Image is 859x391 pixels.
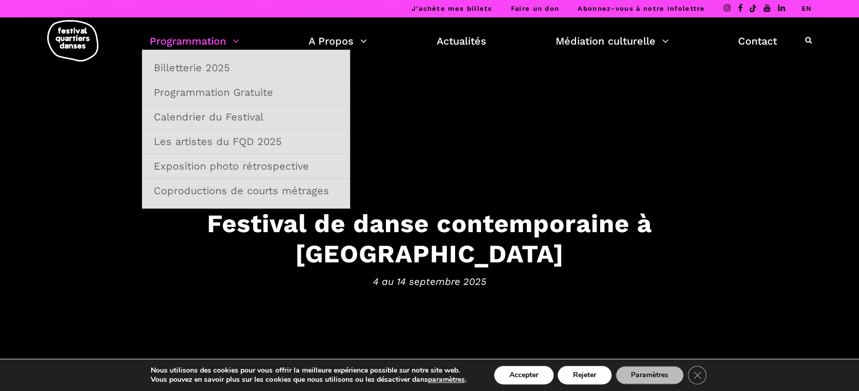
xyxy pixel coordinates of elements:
h3: Festival de danse contemporaine à [GEOGRAPHIC_DATA] [112,208,747,269]
button: Close GDPR Cookie Banner [688,366,706,384]
a: Abonnez-vous à notre infolettre [578,5,705,12]
a: Coproductions de courts métrages [148,179,344,202]
a: Les artistes du FQD 2025 [148,130,344,153]
span: 4 au 14 septembre 2025 [112,274,747,289]
button: paramètres [427,375,464,384]
a: Programmation Gratuite [148,80,344,104]
button: Accepter [494,366,554,384]
a: Médiation culturelle [556,32,669,50]
a: Contact [738,32,777,50]
p: Nous utilisons des cookies pour vous offrir la meilleure expérience possible sur notre site web. [151,366,466,375]
a: Exposition photo rétrospective [148,154,344,178]
a: Calendrier du Festival [148,105,344,129]
button: Rejeter [558,366,611,384]
a: Billetterie 2025 [148,56,344,79]
a: Actualités [437,32,486,50]
img: logo-fqd-med [47,20,98,61]
a: A Propos [309,32,367,50]
a: Faire un don [510,5,559,12]
a: J’achète mes billets [411,5,492,12]
a: Programmation [150,32,239,50]
p: Vous pouvez en savoir plus sur les cookies que nous utilisons ou les désactiver dans . [151,375,466,384]
button: Paramètres [616,366,684,384]
a: EN [801,5,812,12]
